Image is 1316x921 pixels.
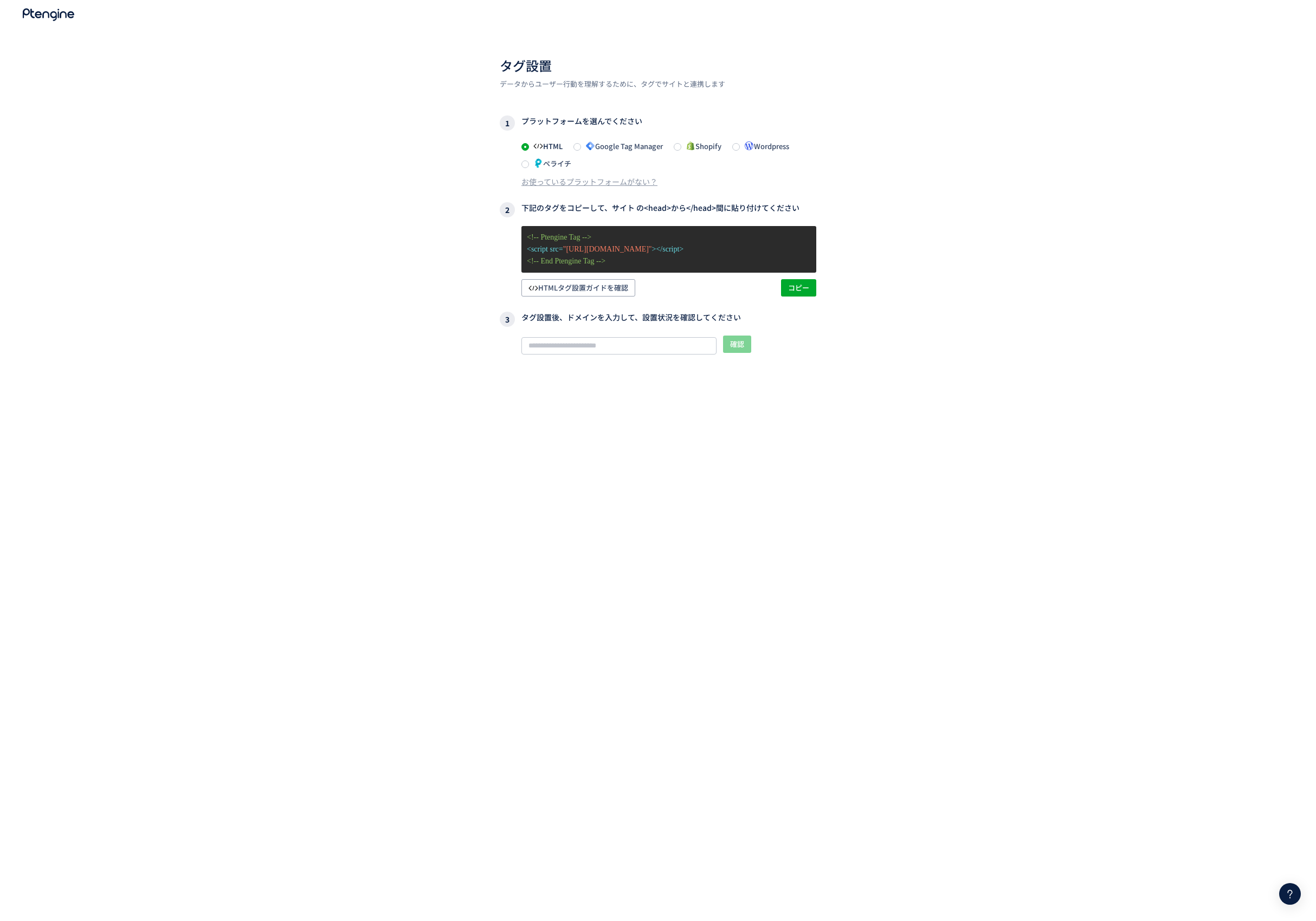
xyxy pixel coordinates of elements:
[500,79,816,89] p: データからユーザー行動を理解するために、タグでサイトと連携します
[521,279,635,297] button: HTMLタグ設置ガイドを確認
[500,56,816,75] h2: タグ設置
[527,243,811,255] p: <script src= ></script>
[723,336,751,353] button: 確認
[563,245,652,253] span: "[URL][DOMAIN_NAME]"
[581,141,663,151] span: Google Tag Manager
[500,115,515,131] i: 1
[527,231,811,243] p: <!-- Ptengine Tag -->
[681,141,721,151] span: Shopify
[730,336,744,353] span: 確認
[500,202,816,217] h3: 下記のタグをコピーして、サイト の<head>から</head>間に貼り付けてください
[788,279,809,297] span: コピー
[500,312,515,327] i: 3
[500,312,816,327] h3: タグ設置後、ドメインを入力して、設置状況を確認してください
[500,202,515,217] i: 2
[527,255,811,267] p: <!-- End Ptengine Tag -->
[529,158,571,169] span: ペライチ
[500,115,816,131] h3: プラットフォームを選んでください
[521,176,657,187] div: お使っているプラットフォームがない？
[529,141,563,151] span: HTML
[528,279,628,297] span: HTMLタグ設置ガイドを確認
[740,141,789,151] span: Wordpress
[781,279,816,297] button: コピー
